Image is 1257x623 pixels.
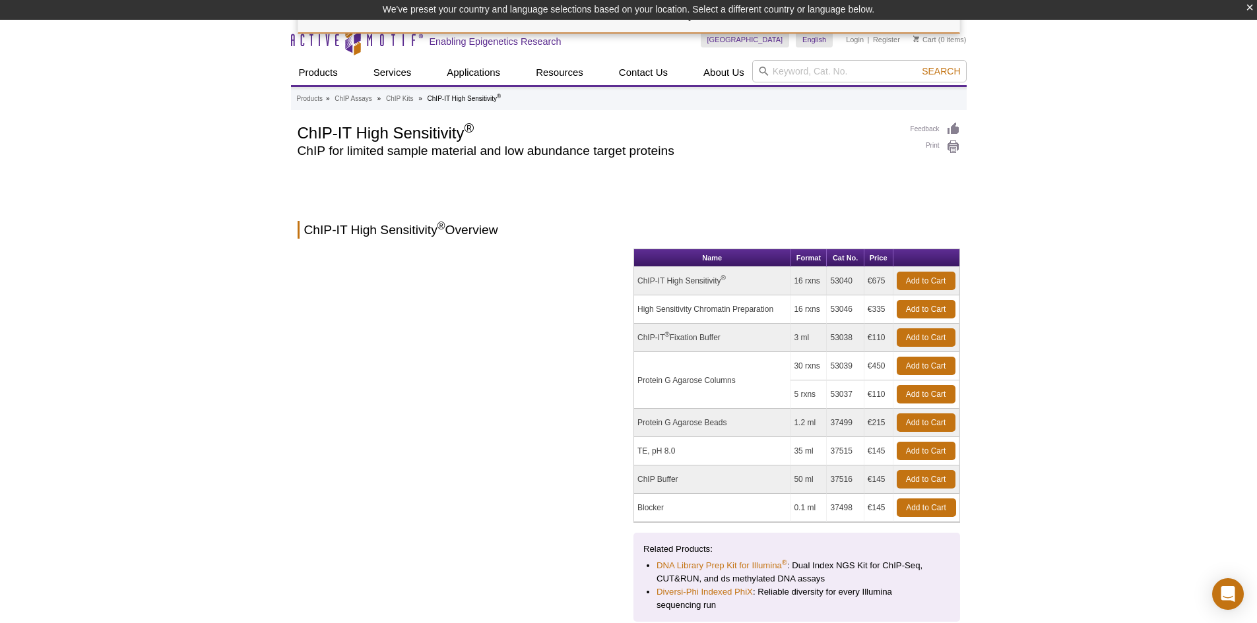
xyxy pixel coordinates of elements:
td: 53037 [827,380,864,409]
td: 16 rxns [790,295,827,324]
td: 50 ml [790,465,827,494]
li: » [326,95,330,102]
td: 37499 [827,409,864,437]
a: About Us [695,60,752,85]
td: 35 ml [790,437,827,465]
li: : Dual Index NGS Kit for ChIP-Seq, CUT&RUN, and ds methylated DNA assays [657,559,937,585]
td: €335 [864,295,893,324]
li: ChIP-IT High Sensitivity [428,95,501,102]
td: 53039 [827,352,864,380]
td: €145 [864,465,893,494]
td: 1.2 ml [790,409,827,437]
a: ChIP Kits [386,93,414,105]
td: €145 [864,494,893,522]
a: Add to Cart [897,357,955,375]
sup: ® [497,93,501,100]
p: Related Products: [643,543,950,556]
td: TE, pH 8.0 [634,437,790,465]
h2: ChIP for limited sample material and low abundance target proteins [298,145,897,157]
td: €215 [864,409,893,437]
td: 37498 [827,494,864,522]
img: Your Cart [913,36,919,42]
a: Feedback [911,122,960,136]
sup: ® [437,220,445,231]
a: DNA Library Prep Kit for Illumina® [657,559,787,572]
td: 0.1 ml [790,494,827,522]
a: Cart [913,35,936,44]
div: Open Intercom Messenger [1212,578,1244,610]
li: : Reliable diversity for every Illumina sequencing run [657,585,937,612]
li: » [418,95,422,102]
h1: ChIP-IT High Sensitivity [298,122,897,142]
td: 5 rxns [790,380,827,409]
td: ChIP-IT High Sensitivity [634,267,790,295]
a: Resources [528,60,591,85]
a: [GEOGRAPHIC_DATA] [701,32,790,47]
a: Applications [439,60,508,85]
button: Search [918,65,964,77]
td: Protein G Agarose Beads [634,409,790,437]
a: ChIP Assays [335,93,372,105]
th: Name [634,249,790,267]
h2: Enabling Epigenetics Research [430,36,562,47]
li: » [377,95,381,102]
sup: ® [464,121,474,135]
th: Format [790,249,827,267]
a: Add to Cart [897,300,955,318]
sup: ® [664,331,669,338]
h2: ChIP-IT High Sensitivity Overview [298,221,960,239]
td: €675 [864,267,893,295]
a: Services [366,60,420,85]
td: 3 ml [790,324,827,352]
td: 37515 [827,437,864,465]
td: 16 rxns [790,267,827,295]
td: 37516 [827,465,864,494]
li: (0 items) [913,32,967,47]
a: Add to Cart [897,328,955,347]
a: Add to Cart [897,498,956,517]
a: Register [873,35,900,44]
a: English [796,32,833,47]
th: Price [864,249,893,267]
td: 30 rxns [790,352,827,380]
a: Add to Cart [897,272,955,290]
td: Protein G Agarose Columns [634,352,790,409]
th: Cat No. [827,249,864,267]
a: Login [846,35,864,44]
a: Diversi-Phi Indexed PhiX [657,585,753,599]
a: Print [911,140,960,154]
td: High Sensitivity Chromatin Preparation [634,295,790,324]
span: Search [922,66,960,76]
sup: ® [721,274,726,282]
td: €450 [864,352,893,380]
td: 53040 [827,267,864,295]
td: 53038 [827,324,864,352]
a: Products [297,93,323,105]
td: €110 [864,380,893,409]
td: ChIP-IT Fixation Buffer [634,324,790,352]
td: ChIP Buffer [634,465,790,494]
a: Add to Cart [897,442,955,460]
td: Blocker [634,494,790,522]
td: 53046 [827,295,864,324]
li: | [868,32,870,47]
a: Products [291,60,346,85]
input: Keyword, Cat. No. [752,60,967,82]
sup: ® [782,558,787,566]
a: Contact Us [611,60,676,85]
a: Add to Cart [897,385,955,403]
td: €110 [864,324,893,352]
td: €145 [864,437,893,465]
a: Add to Cart [897,470,955,489]
a: Add to Cart [897,413,955,432]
